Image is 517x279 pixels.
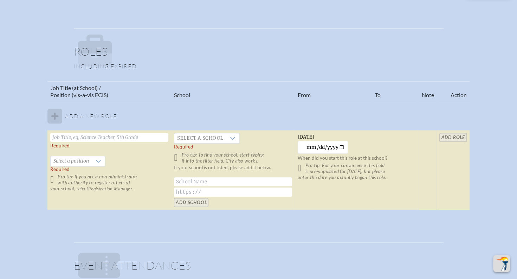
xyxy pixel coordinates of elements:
[50,143,70,149] label: Required
[174,188,292,197] input: https://
[51,156,92,166] span: Select a position
[174,165,271,177] label: If your school is not listed, please add it below.
[50,174,168,192] p: Pro tip: If you are a non-administrator with authority to register others at your school, select .
[419,81,437,102] th: Note
[47,81,171,102] th: Job Title (at School) / Position (vis-a-vis FCIS)
[88,186,132,191] span: Registration Manager
[298,134,314,140] span: [DATE]
[174,133,226,143] span: Select a school
[174,144,193,150] label: Required
[437,81,469,102] th: Action
[372,81,419,102] th: To
[174,152,292,164] p: Pro tip: To find your school, start typing it into the filter field. City also works.
[295,81,372,102] th: From
[50,133,168,142] input: Job Title, eg, Science Teacher, 5th Grade
[298,163,416,180] p: Pro tip: For your convenience this field is pre-populated for [DATE], but please enter the date y...
[171,81,295,102] th: School
[50,166,70,172] span: Required
[495,256,509,271] img: To the top
[74,46,444,63] h1: Roles
[174,177,292,186] input: School Name
[74,260,444,277] h1: Event Attendances
[74,63,444,70] p: Including expired
[298,155,416,161] p: When did you start this role at this school?
[493,255,510,272] button: Scroll Top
